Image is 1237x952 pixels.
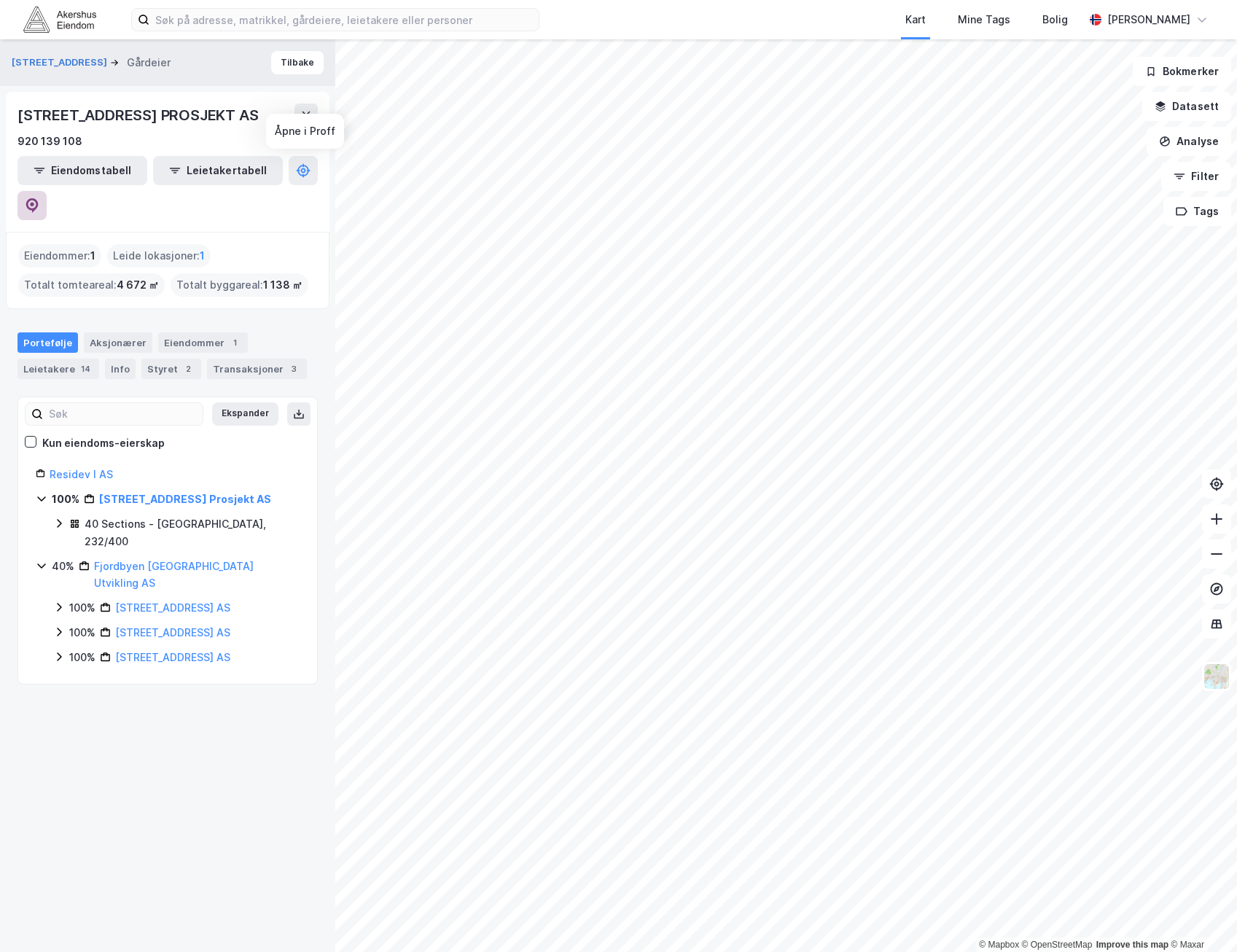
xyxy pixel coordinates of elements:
div: Bolig [1042,11,1068,28]
button: Tilbake [271,51,324,74]
a: Fjordbyen [GEOGRAPHIC_DATA] Utvikling AS [94,560,254,590]
div: 100% [52,491,79,508]
button: Tags [1163,197,1231,226]
div: 40 Sections - [GEOGRAPHIC_DATA], 232/400 [85,515,300,550]
a: [STREET_ADDRESS] AS [115,601,230,614]
div: Kun eiendoms-eierskap [42,434,165,452]
div: Totalt tomteareal : [18,273,165,297]
iframe: Chat Widget [1164,882,1237,952]
span: 1 [90,247,95,265]
button: Datasett [1142,92,1231,121]
div: [STREET_ADDRESS] PROSJEKT AS [17,104,261,127]
input: Søk [43,403,203,425]
div: Kontrollprogram for chat [1164,882,1237,952]
a: [STREET_ADDRESS] AS [115,626,230,639]
a: Mapbox [979,940,1019,950]
div: 100% [69,624,95,641]
div: Mine Tags [958,11,1010,28]
div: Totalt byggareal : [171,273,308,297]
div: Transaksjoner [207,359,307,379]
button: Analyse [1147,127,1231,156]
input: Søk på adresse, matrikkel, gårdeiere, leietakere eller personer [149,9,539,31]
div: Leietakere [17,359,99,379]
button: Ekspander [212,402,278,426]
span: 1 138 ㎡ [263,276,303,294]
a: Residev I AS [50,468,113,480]
div: 100% [69,599,95,617]
div: 100% [69,649,95,666]
div: Kart [905,11,926,28]
div: Aksjonærer [84,332,152,353]
div: 40% [52,558,74,575]
div: [PERSON_NAME] [1107,11,1190,28]
div: 2 [181,362,195,376]
span: 1 [200,247,205,265]
div: Info [105,359,136,379]
a: [STREET_ADDRESS] Prosjekt AS [99,493,271,505]
span: 4 672 ㎡ [117,276,159,294]
button: Leietakertabell [153,156,283,185]
div: Leide lokasjoner : [107,244,211,268]
div: Portefølje [17,332,78,353]
div: Gårdeier [127,54,171,71]
button: [STREET_ADDRESS] [12,55,110,70]
div: 920 139 108 [17,133,82,150]
div: Styret [141,359,201,379]
button: Eiendomstabell [17,156,147,185]
div: 3 [286,362,301,376]
a: Improve this map [1096,940,1168,950]
div: Eiendommer [158,332,248,353]
div: Eiendommer : [18,244,101,268]
button: Bokmerker [1133,57,1231,86]
div: 1 [227,335,242,350]
img: akershus-eiendom-logo.9091f326c980b4bce74ccdd9f866810c.svg [23,7,96,32]
img: Z [1203,663,1230,690]
div: 14 [78,362,93,376]
a: OpenStreetMap [1022,940,1093,950]
a: [STREET_ADDRESS] AS [115,651,230,663]
button: Filter [1161,162,1231,191]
